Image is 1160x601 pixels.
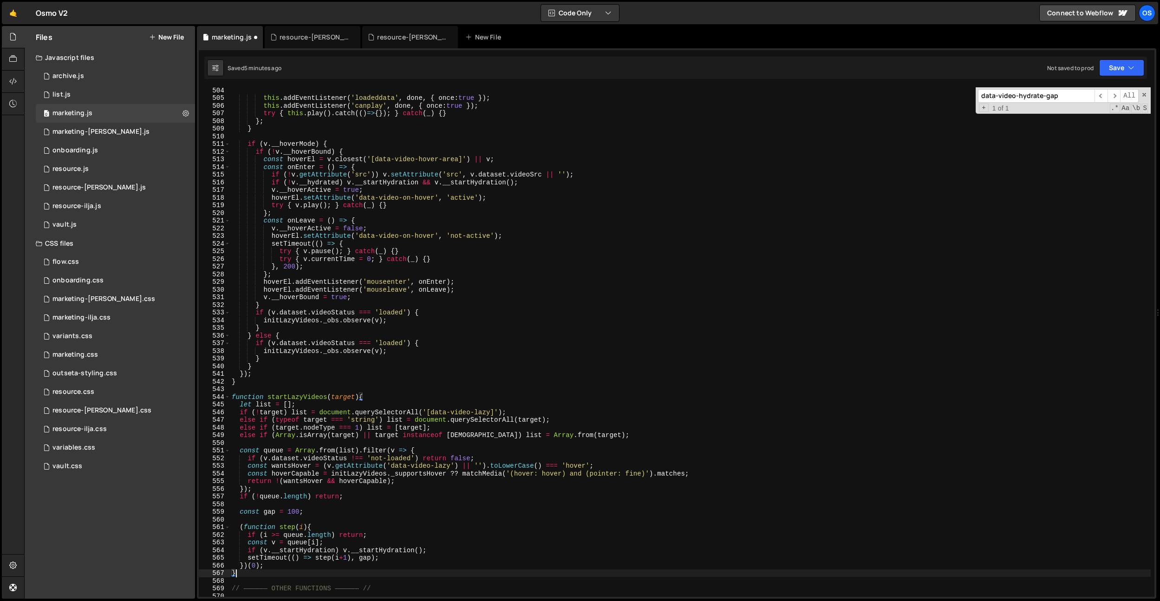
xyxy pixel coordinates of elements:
div: 16596/45156.css [36,364,195,383]
div: 16596/46194.js [36,178,195,197]
div: 16596/45446.css [36,346,195,364]
div: resource-[PERSON_NAME].js [52,183,146,192]
div: resource-[PERSON_NAME].css [52,406,151,415]
div: onboarding.js [52,146,98,155]
div: 509 [199,125,230,133]
div: 570 [199,593,230,601]
div: 518 [199,194,230,202]
div: 16596/46183.js [36,160,195,178]
div: 533 [199,309,230,317]
div: marketing.js [212,33,252,42]
div: 16596/46196.css [36,401,195,420]
div: Javascript files [25,48,195,67]
div: 567 [199,569,230,577]
div: 16596/47552.css [36,253,195,271]
div: 566 [199,562,230,570]
div: 550 [199,439,230,447]
div: variables.css [52,444,95,452]
div: 542 [199,378,230,386]
div: 548 [199,424,230,432]
div: 549 [199,431,230,439]
div: resource-ilja.js [52,202,101,210]
div: 16596/45424.js [36,123,195,141]
div: 16596/46195.js [36,197,195,216]
span: ​ [1095,89,1108,103]
div: 512 [199,148,230,156]
div: 506 [199,102,230,110]
div: 560 [199,516,230,524]
div: 561 [199,523,230,531]
div: 556 [199,485,230,493]
div: 16596/47731.css [36,308,195,327]
div: 522 [199,225,230,233]
div: archive.js [52,72,84,80]
span: CaseSensitive Search [1121,104,1130,113]
div: variants.css [52,332,92,340]
div: 514 [199,163,230,171]
span: RegExp Search [1110,104,1120,113]
div: resource.js [52,165,89,173]
span: Whole Word Search [1131,104,1141,113]
div: 508 [199,118,230,125]
div: 504 [199,87,230,95]
a: Connect to Webflow [1039,5,1136,21]
div: 529 [199,278,230,286]
div: resource.css [52,388,94,396]
button: Save [1099,59,1144,76]
h2: Files [36,32,52,42]
div: vault.js [52,221,77,229]
div: 532 [199,301,230,309]
div: 530 [199,286,230,294]
div: 5 minutes ago [244,64,281,72]
div: 569 [199,585,230,593]
div: marketing.css [52,351,98,359]
div: 539 [199,355,230,363]
div: 515 [199,171,230,179]
div: 534 [199,317,230,325]
span: ​ [1108,89,1121,103]
div: 559 [199,508,230,516]
div: 16596/46284.css [36,290,195,308]
div: 538 [199,347,230,355]
div: 546 [199,409,230,417]
div: 564 [199,547,230,555]
div: 510 [199,133,230,141]
div: 16596/46210.js [36,67,195,85]
div: 520 [199,209,230,217]
button: Code Only [541,5,619,21]
div: 531 [199,294,230,301]
div: 16596/48092.js [36,141,195,160]
div: resource-[PERSON_NAME].css [280,33,349,42]
div: 16596/45511.css [36,327,195,346]
a: Os [1139,5,1155,21]
div: 519 [199,202,230,209]
div: marketing-[PERSON_NAME].css [52,295,155,303]
div: 537 [199,340,230,347]
div: 536 [199,332,230,340]
div: outseta-styling.css [52,369,117,378]
div: 555 [199,477,230,485]
div: 517 [199,186,230,194]
div: marketing.js [52,109,92,118]
a: 🤙 [2,2,25,24]
div: 551 [199,447,230,455]
div: flow.css [52,258,79,266]
div: 521 [199,217,230,225]
div: 545 [199,401,230,409]
div: 523 [199,232,230,240]
div: 562 [199,531,230,539]
div: marketing-ilja.css [52,314,111,322]
div: marketing-[PERSON_NAME].js [52,128,150,136]
div: 563 [199,539,230,547]
div: Osmo V2 [36,7,68,19]
div: 16596/48093.css [36,271,195,290]
div: 513 [199,156,230,163]
div: New File [465,33,504,42]
div: Not saved to prod [1047,64,1094,72]
div: 16596/45133.js [36,216,195,234]
div: 528 [199,271,230,279]
div: 16596/45153.css [36,457,195,476]
div: 540 [199,363,230,371]
div: 525 [199,248,230,255]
